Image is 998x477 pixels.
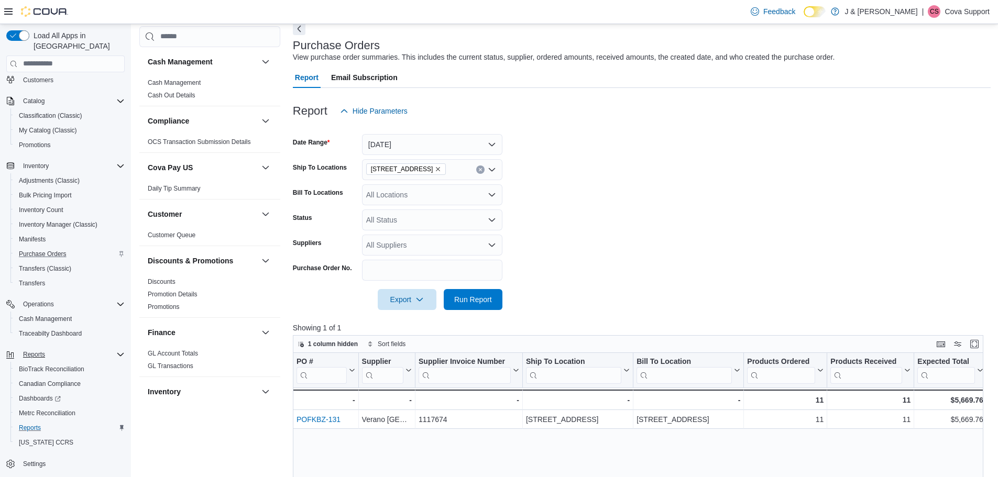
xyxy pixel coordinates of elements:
button: Sort fields [363,338,410,350]
span: Adjustments (Classic) [19,176,80,185]
span: Customers [23,76,53,84]
span: Classification (Classic) [19,112,82,120]
span: Catalog [19,95,125,107]
span: Email Subscription [331,67,398,88]
button: Bill To Location [637,357,740,383]
h3: Purchase Orders [293,39,380,52]
div: Supplier Invoice Number [419,357,511,367]
a: Classification (Classic) [15,109,86,122]
span: CS [930,5,939,18]
button: Customers [2,72,129,87]
div: Supplier [361,357,403,367]
div: Verano [GEOGRAPHIC_DATA] [361,413,411,426]
span: Purchase Orders [15,248,125,260]
a: Reports [15,421,45,434]
button: Run Report [444,289,502,310]
a: Dashboards [10,391,129,406]
span: Manifests [19,235,46,243]
img: Cova [21,6,68,17]
a: Customer Queue [148,231,195,239]
span: Dashboards [19,394,61,403]
a: Cash Management [148,79,201,86]
div: PO # URL [297,357,347,383]
span: Inventory Manager (Classic) [19,220,97,229]
button: Cova Pay US [148,162,257,173]
div: Products Received [830,357,902,367]
button: Export [378,289,436,310]
a: OCS Transaction Submission Details [148,138,251,146]
span: Traceabilty Dashboard [15,327,125,340]
label: Purchase Order No. [293,264,352,272]
div: Cash Management [139,76,280,106]
a: My Catalog (Classic) [15,124,81,137]
span: Report [295,67,319,88]
span: Cash Out Details [148,91,195,99]
button: Clear input [476,165,485,174]
span: Load All Apps in [GEOGRAPHIC_DATA] [29,30,125,51]
a: Traceabilty Dashboard [15,327,86,340]
div: Ship To Location [526,357,621,383]
div: - [296,394,355,406]
div: - [637,394,740,406]
button: Supplier Invoice Number [419,357,519,383]
div: Expected Total [917,357,975,383]
span: Customers [19,73,125,86]
div: Products Ordered [747,357,815,367]
div: Ship To Location [526,357,621,367]
span: Daily Tip Summary [148,184,201,193]
div: - [526,394,630,406]
button: Reports [2,347,129,362]
span: Metrc Reconciliation [15,407,125,419]
p: | [922,5,924,18]
span: Cash Management [15,313,125,325]
div: Cova Support [928,5,940,18]
button: Traceabilty Dashboard [10,326,129,341]
div: PO # [297,357,347,367]
label: Bill To Locations [293,188,343,197]
span: Transfers [15,277,125,290]
span: GL Transactions [148,362,193,370]
span: Washington CCRS [15,436,125,449]
label: Date Range [293,138,330,147]
span: Reports [19,424,41,432]
button: Operations [19,298,58,310]
a: GL Account Totals [148,350,198,357]
div: $5,669.76 [917,394,983,406]
span: Adjustments (Classic) [15,174,125,187]
h3: Customer [148,209,182,219]
div: Discounts & Promotions [139,275,280,317]
div: Finance [139,347,280,376]
span: Customer Queue [148,231,195,239]
label: Status [293,214,312,222]
button: Bulk Pricing Import [10,188,129,203]
a: GL Transactions [148,362,193,370]
div: Compliance [139,136,280,152]
span: Run Report [454,294,492,305]
a: BioTrack Reconciliation [15,363,89,375]
a: Daily Tip Summary [148,185,201,192]
span: Reports [15,421,125,434]
a: Metrc Reconciliation [15,407,80,419]
button: Catalog [2,94,129,108]
a: Bulk Pricing Import [15,189,76,202]
a: Adjustments (Classic) [15,174,84,187]
button: Cash Management [259,56,272,68]
button: Finance [259,326,272,339]
span: Settings [23,460,46,468]
button: Inventory [259,385,272,398]
button: PO # [297,357,355,383]
span: Inventory [19,160,125,172]
button: Hide Parameters [336,101,412,121]
div: 1117674 [419,413,519,426]
a: Cash Management [15,313,76,325]
span: Promotion Details [148,290,198,298]
span: Canadian Compliance [15,378,125,390]
button: Reports [10,420,129,435]
a: Feedback [747,1,799,22]
button: Finance [148,327,257,338]
h3: Finance [148,327,176,338]
span: Bulk Pricing Import [19,191,72,199]
button: Open list of options [488,165,496,174]
button: Discounts & Promotions [148,256,257,266]
button: Compliance [259,115,272,127]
